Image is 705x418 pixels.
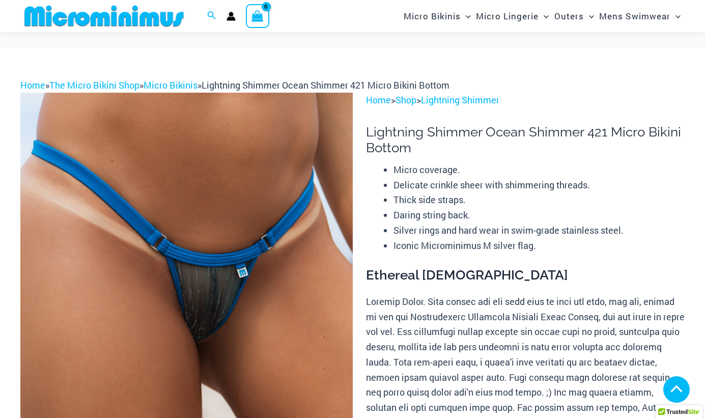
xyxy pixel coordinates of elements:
li: Daring string back. [393,208,685,223]
p: > > [366,93,685,108]
img: MM SHOP LOGO FLAT [20,5,188,27]
li: Micro coverage. [393,162,685,178]
a: Micro Bikinis [144,79,198,91]
a: Lightning Shimmer [421,94,499,106]
a: The Micro Bikini Shop [49,79,139,91]
a: Home [366,94,391,106]
a: Search icon link [207,10,216,23]
span: Menu Toggle [461,3,471,29]
span: Lightning Shimmer Ocean Shimmer 421 Micro Bikini Bottom [202,79,449,91]
a: Account icon link [227,12,236,21]
li: Delicate crinkle sheer with shimmering threads. [393,178,685,193]
a: Micro LingerieMenu ToggleMenu Toggle [473,3,551,29]
li: Thick side straps. [393,192,685,208]
span: Mens Swimwear [599,3,670,29]
a: Micro BikinisMenu ToggleMenu Toggle [401,3,473,29]
nav: Site Navigation [400,2,685,31]
h1: Lightning Shimmer Ocean Shimmer 421 Micro Bikini Bottom [366,124,685,156]
li: Silver rings and hard wear in swim-grade stainless steel. [393,223,685,238]
li: Iconic Microminimus M silver flag. [393,238,685,254]
span: Menu Toggle [670,3,681,29]
span: Menu Toggle [539,3,549,29]
a: Mens SwimwearMenu ToggleMenu Toggle [597,3,683,29]
span: Micro Bikinis [404,3,461,29]
span: » » » [20,79,449,91]
a: Shop [396,94,416,106]
span: Outers [554,3,584,29]
a: Home [20,79,45,91]
span: Micro Lingerie [476,3,539,29]
span: Menu Toggle [584,3,594,29]
h3: Ethereal [DEMOGRAPHIC_DATA] [366,267,685,284]
a: View Shopping Cart, empty [246,4,269,27]
a: OutersMenu ToggleMenu Toggle [552,3,597,29]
